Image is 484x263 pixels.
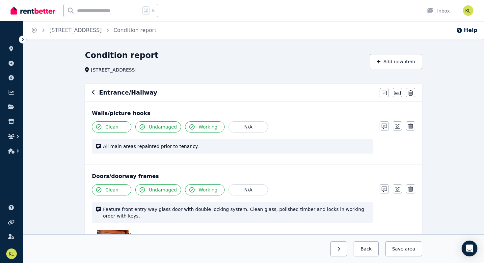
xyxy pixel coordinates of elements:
[99,88,157,97] h6: Entrance/Hallway
[463,5,473,16] img: Kellie Ann Lewandowski
[385,241,422,256] button: Save area
[199,187,217,193] span: Working
[92,172,415,180] div: Doors/doorway frames
[103,143,369,150] span: All main areas repainted prior to tenancy.
[6,248,17,259] img: Kellie Ann Lewandowski
[103,206,369,219] span: Feature front entry way glass door with double locking system. Clean glass, polished timber and l...
[199,124,217,130] span: Working
[91,67,137,73] span: [STREET_ADDRESS]
[149,124,177,130] span: Undamaged
[135,184,181,195] button: Undamaged
[105,124,119,130] span: Clean
[92,121,131,132] button: Clean
[462,241,477,256] div: Open Intercom Messenger
[11,6,55,15] img: RentBetter
[114,27,156,33] a: Condition report
[135,121,181,132] button: Undamaged
[85,50,158,61] h1: Condition report
[229,184,268,195] button: N/A
[427,8,450,14] div: Inbox
[92,109,415,117] div: Walls/picture hooks
[105,187,119,193] span: Clean
[405,246,415,252] span: area
[23,21,164,40] nav: Breadcrumb
[149,187,177,193] span: Undamaged
[354,241,379,256] button: Back
[229,121,268,132] button: N/A
[49,27,102,33] a: [STREET_ADDRESS]
[456,26,477,34] button: Help
[152,8,154,13] span: k
[370,54,422,69] button: Add new item
[185,184,225,195] button: Working
[185,121,225,132] button: Working
[92,184,131,195] button: Clean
